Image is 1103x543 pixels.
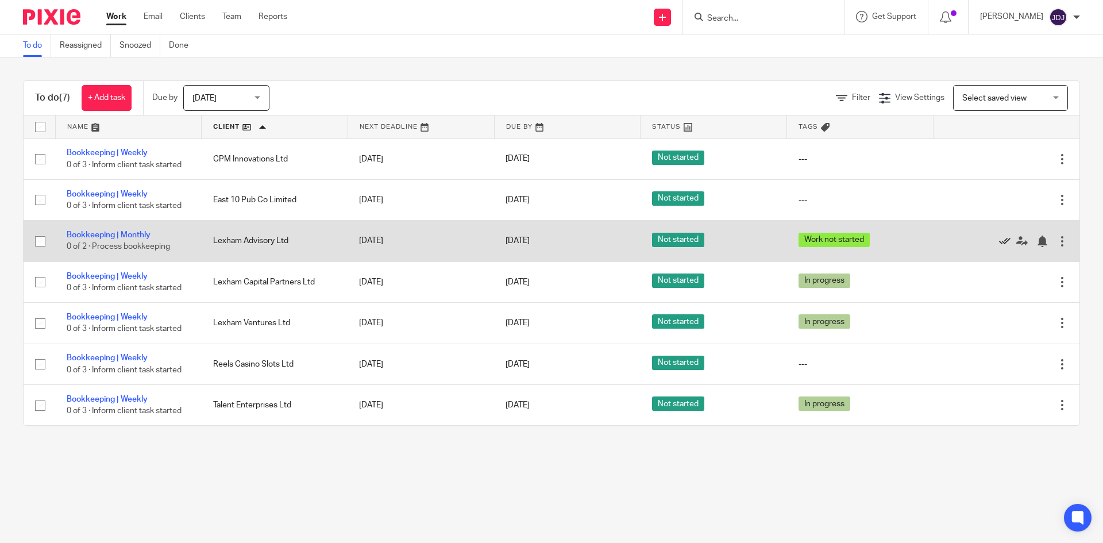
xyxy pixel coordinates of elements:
span: [DATE] [506,278,530,286]
td: Talent Enterprises Ltd [202,385,348,426]
td: [DATE] [348,221,494,261]
span: Not started [652,356,704,370]
span: [DATE] [506,401,530,409]
h1: To do [35,92,70,104]
td: [DATE] [348,261,494,302]
td: [DATE] [348,303,494,344]
span: 0 of 2 · Process bookkeeping [67,243,170,251]
a: Mark as done [999,235,1016,247]
td: [DATE] [348,385,494,426]
span: In progress [799,274,850,288]
span: [DATE] [506,360,530,368]
a: Done [169,34,197,57]
span: Not started [652,314,704,329]
a: Email [144,11,163,22]
a: Bookkeeping | Weekly [67,272,148,280]
a: Clients [180,11,205,22]
a: Reassigned [60,34,111,57]
td: CPM Innovations Ltd [202,138,348,179]
a: Bookkeeping | Weekly [67,354,148,362]
span: Not started [652,151,704,165]
a: Bookkeeping | Weekly [67,190,148,198]
div: --- [799,194,922,206]
span: 0 of 3 · Inform client task started [67,202,182,210]
a: Bookkeeping | Weekly [67,149,148,157]
a: To do [23,34,51,57]
span: [DATE] [192,94,217,102]
span: Not started [652,191,704,206]
span: Not started [652,396,704,411]
span: 0 of 3 · Inform client task started [67,161,182,169]
span: [DATE] [506,319,530,327]
span: (7) [59,93,70,102]
td: Lexham Capital Partners Ltd [202,261,348,302]
span: [DATE] [506,155,530,163]
a: + Add task [82,85,132,111]
span: Not started [652,233,704,247]
span: 0 of 3 · Inform client task started [67,407,182,415]
a: Bookkeeping | Weekly [67,395,148,403]
div: --- [799,359,922,370]
span: Select saved view [962,94,1027,102]
input: Search [706,14,809,24]
td: Reels Casino Slots Ltd [202,344,348,384]
p: [PERSON_NAME] [980,11,1043,22]
span: [DATE] [506,196,530,204]
td: Lexham Ventures Ltd [202,303,348,344]
img: svg%3E [1049,8,1067,26]
a: Bookkeeping | Monthly [67,231,151,239]
a: Reports [259,11,287,22]
span: Filter [852,94,870,102]
td: Lexham Advisory Ltd [202,221,348,261]
span: In progress [799,396,850,411]
td: [DATE] [348,138,494,179]
a: Snoozed [119,34,160,57]
span: Tags [799,124,818,130]
a: Work [106,11,126,22]
div: --- [799,153,922,165]
td: [DATE] [348,179,494,220]
a: Team [222,11,241,22]
span: Not started [652,274,704,288]
img: Pixie [23,9,80,25]
p: Due by [152,92,178,103]
span: 0 of 3 · Inform client task started [67,366,182,374]
span: View Settings [895,94,944,102]
span: Work not started [799,233,870,247]
a: Bookkeeping | Weekly [67,313,148,321]
span: 0 of 3 · Inform client task started [67,325,182,333]
span: 0 of 3 · Inform client task started [67,284,182,292]
span: In progress [799,314,850,329]
span: Get Support [872,13,916,21]
td: East 10 Pub Co Limited [202,179,348,220]
span: [DATE] [506,237,530,245]
td: [DATE] [348,344,494,384]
